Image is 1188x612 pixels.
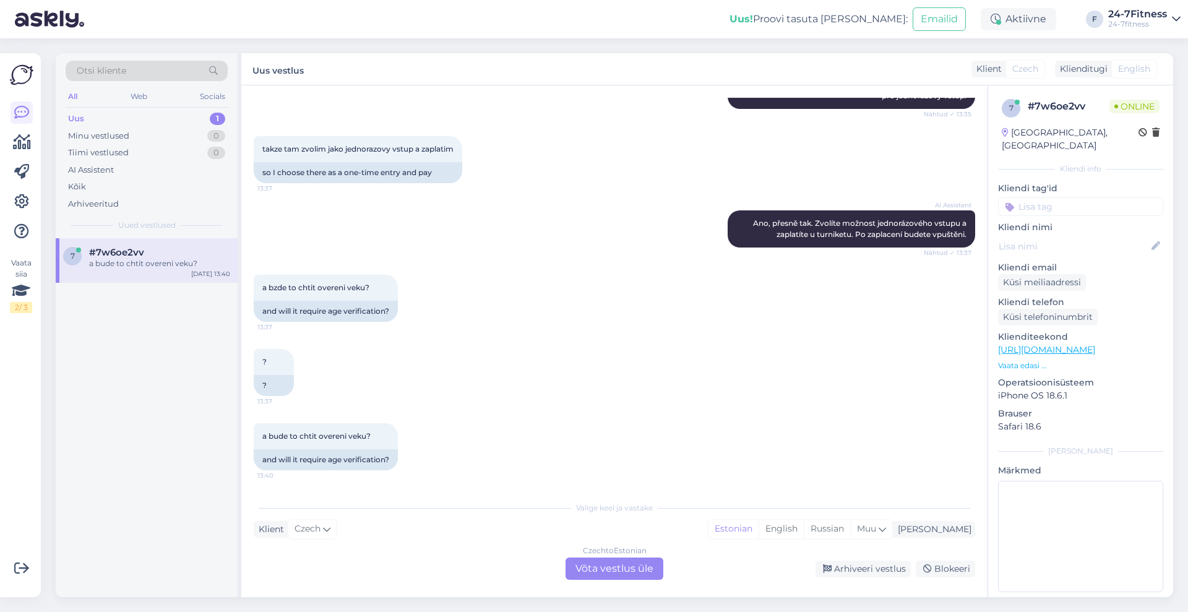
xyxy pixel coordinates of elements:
[1108,9,1181,29] a: 24-7Fitness24-7fitness
[1002,126,1138,152] div: [GEOGRAPHIC_DATA], [GEOGRAPHIC_DATA]
[210,113,225,125] div: 1
[804,520,850,538] div: Russian
[207,147,225,159] div: 0
[998,296,1163,309] p: Kliendi telefon
[1109,100,1160,113] span: Online
[77,64,126,77] span: Otsi kliente
[999,239,1149,253] input: Lisa nimi
[207,130,225,142] div: 0
[10,63,33,87] img: Askly Logo
[68,147,129,159] div: Tiimi vestlused
[730,12,908,27] div: Proovi tasuta [PERSON_NAME]:
[998,376,1163,389] p: Operatsioonisüsteem
[89,247,144,258] span: #7w6oe2vv
[583,545,647,556] div: Czech to Estonian
[252,61,304,77] label: Uus vestlus
[998,464,1163,477] p: Märkmed
[254,449,398,470] div: and will it require age verification?
[254,375,294,396] div: ?
[998,344,1095,355] a: [URL][DOMAIN_NAME]
[998,261,1163,274] p: Kliendi email
[998,182,1163,195] p: Kliendi tag'id
[998,330,1163,343] p: Klienditeekond
[68,113,84,125] div: Uus
[998,420,1163,433] p: Safari 18.6
[759,520,804,538] div: English
[262,144,454,153] span: takze tam zvolim jako jednorazovy vstup a zaplatim
[893,523,971,536] div: [PERSON_NAME]
[68,198,119,210] div: Arhiveeritud
[981,8,1056,30] div: Aktiivne
[916,561,975,577] div: Blokeeri
[998,163,1163,175] div: Kliendi info
[10,257,32,313] div: Vaata siia
[566,558,663,580] div: Võta vestlus üle
[971,62,1002,75] div: Klient
[998,407,1163,420] p: Brauser
[254,301,398,322] div: and will it require age verification?
[191,269,230,278] div: [DATE] 13:40
[1108,9,1167,19] div: 24-7Fitness
[998,389,1163,402] p: iPhone OS 18.6.1
[71,251,75,261] span: 7
[89,258,230,269] div: a bude to chtit overeni veku?
[257,322,304,332] span: 13:37
[753,218,968,239] span: Ano, přesně tak. Zvolíte možnost jednorázového vstupu a zaplatíte u turniketu. Po zaplacení budet...
[1118,62,1150,75] span: English
[262,357,267,366] span: ?
[68,164,114,176] div: AI Assistent
[913,7,966,31] button: Emailid
[816,561,911,577] div: Arhiveeri vestlus
[998,197,1163,216] input: Lisa tag
[197,88,228,105] div: Socials
[257,471,304,480] span: 13:40
[998,446,1163,457] div: [PERSON_NAME]
[998,274,1086,291] div: Küsi meiliaadressi
[68,130,129,142] div: Minu vestlused
[998,221,1163,234] p: Kliendi nimi
[257,397,304,406] span: 13:37
[262,283,369,292] span: a bzde to chtit overeni veku?
[998,309,1098,325] div: Küsi telefoninumbrit
[1012,62,1038,75] span: Czech
[924,110,971,119] span: Nähtud ✓ 13:35
[118,220,176,231] span: Uued vestlused
[1086,11,1103,28] div: F
[257,184,304,193] span: 13:37
[128,88,150,105] div: Web
[254,523,284,536] div: Klient
[1028,99,1109,114] div: # 7w6oe2vv
[68,181,86,193] div: Kõik
[708,520,759,538] div: Estonian
[924,248,971,257] span: Nähtud ✓ 13:37
[730,13,753,25] b: Uus!
[925,200,971,210] span: AI Assistent
[1009,103,1014,113] span: 7
[262,431,371,441] span: a bude to chtit overeni veku?
[10,302,32,313] div: 2 / 3
[1055,62,1108,75] div: Klienditugi
[254,162,462,183] div: so I choose there as a one-time entry and pay
[254,502,975,514] div: Valige keel ja vastake
[295,522,321,536] span: Czech
[1108,19,1167,29] div: 24-7fitness
[998,360,1163,371] p: Vaata edasi ...
[857,523,876,534] span: Muu
[66,88,80,105] div: All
